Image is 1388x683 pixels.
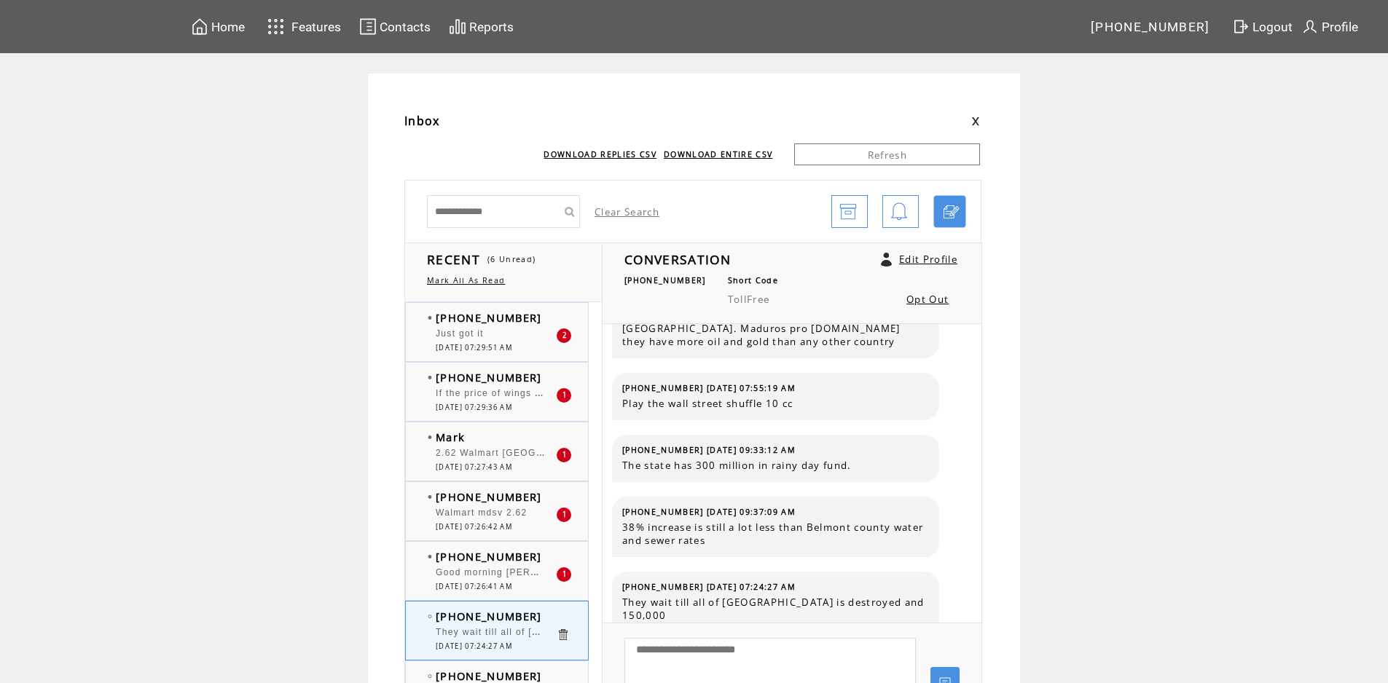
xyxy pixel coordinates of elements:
[728,275,778,285] span: Short Code
[436,508,528,518] span: Walmart mdsv 2.62
[933,195,966,228] a: Click to start a chat with mobile number by SMS
[436,668,542,683] span: [PHONE_NUMBER]
[890,196,908,229] img: bell.png
[556,628,570,641] a: Click to delete these messgaes
[558,195,580,228] input: Submit
[436,310,542,325] span: [PHONE_NUMBER]
[728,293,770,306] span: TollFree
[428,316,432,320] img: bulletFull.png
[436,522,512,532] span: [DATE] 07:26:42 AM
[622,309,928,348] span: We have no business invading lran or [GEOGRAPHIC_DATA]. Maduros pro [DOMAIN_NAME] they have more ...
[622,445,796,455] span: [PHONE_NUMBER] [DATE] 09:33:12 AM
[380,20,431,34] span: Contacts
[428,555,432,558] img: bulletFull.png
[899,253,957,266] a: Edit Profile
[427,250,480,268] span: RECENT
[557,448,571,462] div: 1
[622,383,796,393] span: [PHONE_NUMBER] [DATE] 07:55:19 AM
[428,674,432,678] img: bulletEmpty.png
[469,20,514,34] span: Reports
[1230,15,1299,38] a: Logout
[436,444,610,459] span: 2.62 Walmart [GEOGRAPHIC_DATA]
[881,253,892,267] a: Click to edit user profile
[436,370,542,384] span: [PHONE_NUMBER]
[436,343,512,352] span: [DATE] 07:29:51 AM
[263,15,289,39] img: features.svg
[449,17,466,36] img: chart.svg
[622,521,928,547] span: 38% increase is still a lot less than Belmont county water and sewer rates
[189,15,247,38] a: Home
[404,113,440,129] span: Inbox
[447,15,516,38] a: Reports
[1299,15,1360,38] a: Profile
[359,17,377,36] img: contacts.svg
[211,20,245,34] span: Home
[544,149,656,159] a: DOWNLOAD REPLIES CSV
[261,12,343,41] a: Features
[624,250,731,268] span: CONVERSATION
[428,615,432,618] img: bulletEmpty.png
[622,507,796,517] span: [PHONE_NUMBER] [DATE] 09:37:09 AM
[622,397,928,410] span: Play the wall street shuffle 10 cc
[1252,20,1293,34] span: Logout
[436,582,512,591] span: [DATE] 07:26:41 AM
[794,143,980,165] a: Refresh
[428,495,432,499] img: bulletFull.png
[624,275,706,285] span: [PHONE_NUMBER]
[557,567,571,582] div: 1
[1091,20,1210,34] span: [PHONE_NUMBER]
[487,254,536,264] span: (6 Unread)
[436,641,512,651] span: [DATE] 07:24:27 AM
[436,430,465,444] span: Mark
[428,435,432,439] img: bulletFull.png
[291,20,341,34] span: Features
[436,549,542,564] span: [PHONE_NUMBER]
[436,609,542,623] span: [PHONE_NUMBER]
[557,508,571,522] div: 1
[436,328,484,339] span: Just got it
[191,17,208,36] img: home.svg
[906,293,949,306] a: Opt Out
[436,489,542,504] span: [PHONE_NUMBER]
[357,15,433,38] a: Contacts
[427,275,505,285] a: Mark All As Read
[436,564,1173,578] span: Good morning [PERSON_NAME] and [PERSON_NAME]. [PERSON_NAME], the Medicade cuts will affect [PERSO...
[436,403,512,412] span: [DATE] 07:29:36 AM
[622,459,928,472] span: The state has 300 million in rainy day fund.
[664,149,772,159] a: DOWNLOAD ENTIRE CSV
[428,376,432,379] img: bulletFull.png
[622,596,928,661] span: They wait till all of [GEOGRAPHIC_DATA] is destroyed and 150,000 Dead and there is peace for a we...
[436,384,780,399] span: If the price of wings and beer, go up, it could lead to complete anarchy!
[1322,20,1358,34] span: Profile
[557,388,571,403] div: 1
[839,196,857,229] img: archive.png
[436,462,512,472] span: [DATE] 07:27:43 AM
[1232,17,1250,36] img: exit.svg
[557,328,571,343] div: 2
[622,582,796,592] span: [PHONE_NUMBER] [DATE] 07:24:27 AM
[1301,17,1319,36] img: profile.svg
[595,205,659,218] a: Clear Search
